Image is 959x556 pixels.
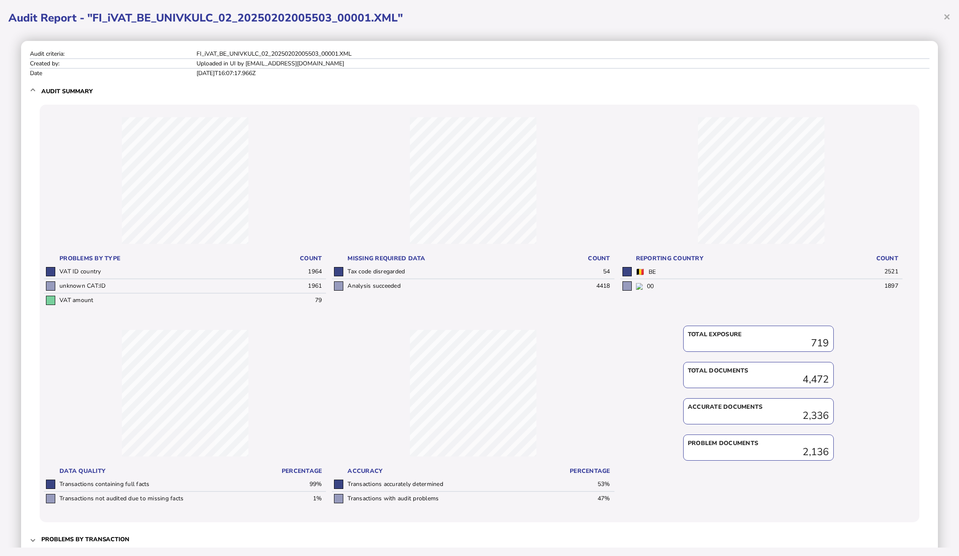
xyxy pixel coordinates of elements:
[688,330,829,339] div: Total exposure
[277,491,326,505] td: 1%
[943,8,951,24] span: ×
[636,269,644,275] img: be.png
[41,87,93,95] h3: Audit summary
[57,252,277,265] th: Problems by type
[41,535,129,543] h3: Problems by transaction
[566,279,614,293] td: 4418
[57,465,277,478] th: Data Quality
[8,11,951,25] h1: Audit Report - "FI_iVAT_BE_UNIVKULC_02_20250202005503_00001.XML"
[277,265,326,279] td: 1964
[566,478,614,491] td: 53%
[854,265,902,279] td: 2521
[688,375,829,383] div: 4,472
[30,78,929,105] mat-expansion-panel-header: Audit summary
[196,59,929,68] td: Uploaded in UI by [EMAIL_ADDRESS][DOMAIN_NAME]
[196,68,929,78] td: [DATE]T16:07:17.966Z
[57,491,277,505] td: Transactions not audited due to missing facts
[345,465,566,478] th: Accuracy
[688,411,829,420] div: 2,336
[196,49,929,59] td: FI_iVAT_BE_UNIVKULC_02_20250202005503_00001.XML
[566,491,614,505] td: 47%
[30,49,196,59] td: Audit criteria:
[688,439,829,448] div: Problem documents
[854,252,902,265] th: Count
[57,478,277,491] td: Transactions containing full facts
[57,265,277,279] td: VAT ID country
[688,448,829,456] div: 2,136
[566,252,614,265] th: Count
[854,279,902,293] td: 1897
[30,68,196,78] td: Date
[277,465,326,478] th: Percentage
[345,252,566,265] th: Missing required data
[277,252,326,265] th: Count
[566,265,614,279] td: 54
[277,293,326,307] td: 79
[345,478,566,491] td: Transactions accurately determined
[634,252,854,265] th: Reporting country
[688,403,829,411] div: Accurate documents
[345,491,566,505] td: Transactions with audit problems
[277,279,326,293] td: 1961
[57,293,277,307] td: VAT amount
[566,465,614,478] th: Percentage
[688,339,829,347] div: 719
[345,279,566,293] td: Analysis succeeded
[647,282,654,290] label: 00
[30,105,929,529] div: Audit summary
[688,367,829,375] div: Total documents
[345,265,566,279] td: Tax code disregarded
[649,268,656,276] label: BE
[30,59,196,68] td: Created by:
[277,478,326,491] td: 99%
[636,283,643,290] img: 00.png
[57,279,277,293] td: unknown CAT:ID
[30,529,929,549] mat-expansion-panel-header: Problems by transaction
